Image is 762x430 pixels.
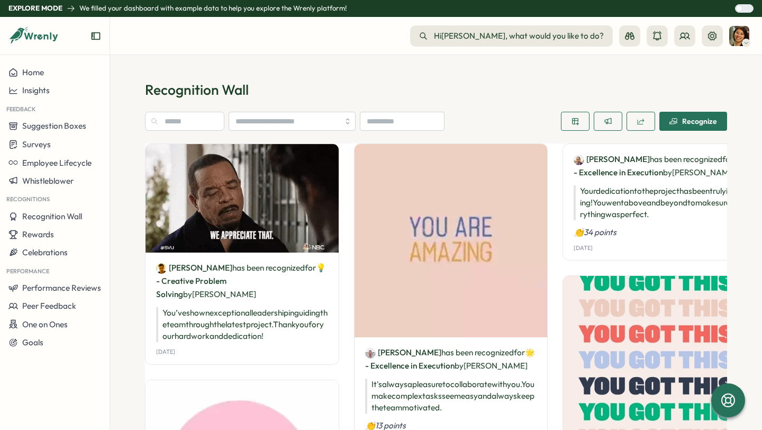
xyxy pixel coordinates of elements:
[514,347,525,357] span: for
[22,176,74,186] span: Whistleblower
[22,211,82,221] span: Recognition Wall
[156,263,167,274] img: Emily Davis
[574,155,584,165] img: James Johnson
[305,263,316,273] span: for
[156,307,328,342] p: You’ve shown exceptional leadership in guiding the team through the latest project. Thank you for...
[22,301,76,311] span: Peer Feedback
[22,283,101,293] span: Performance Reviews
[22,337,43,347] span: Goals
[729,26,749,46] img: Sarah Johnson
[90,31,101,41] button: Expand sidebar
[410,25,613,47] button: Hi[PERSON_NAME], what would you like to do?
[365,379,537,414] p: It's always a pleasure to collaborate with you. You make complex tasks seem easy and always keep ...
[669,117,717,126] div: Recognize
[574,154,650,165] a: James Johnson[PERSON_NAME]
[365,347,441,359] a: Ethan Lewis[PERSON_NAME]
[22,67,44,77] span: Home
[145,80,727,99] p: Recognition Wall
[355,144,548,337] img: Recognition Image
[365,346,537,372] p: has been recognized by [PERSON_NAME]
[156,261,328,301] p: has been recognized by [PERSON_NAME]
[22,229,54,239] span: Rewards
[22,139,51,149] span: Surveys
[365,347,535,371] span: 🌟 - Excellence in Execution
[22,85,50,95] span: Insights
[434,30,604,42] span: Hi [PERSON_NAME] , what would you like to do?
[156,348,175,355] p: [DATE]
[156,262,232,274] a: Emily Davis[PERSON_NAME]
[574,245,593,252] p: [DATE]
[146,144,339,253] img: Recognition Image
[156,263,326,299] span: 💡 - Creative Problem Solving
[659,112,727,131] button: Recognize
[574,153,746,179] p: has been recognized by [PERSON_NAME]
[722,154,733,164] span: for
[22,319,68,329] span: One on Ones
[79,4,347,13] p: We filled your dashboard with example data to help you explore the Wrenly platform!
[22,158,92,168] span: Employee Lifecycle
[8,4,62,13] p: Explore Mode
[574,185,746,220] p: Your dedication to the project has been truly inspiring! You went above and beyond to make sure e...
[574,227,746,238] p: 👏34 points
[22,247,68,257] span: Celebrations
[365,348,376,359] img: Ethan Lewis
[22,121,86,131] span: Suggestion Boxes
